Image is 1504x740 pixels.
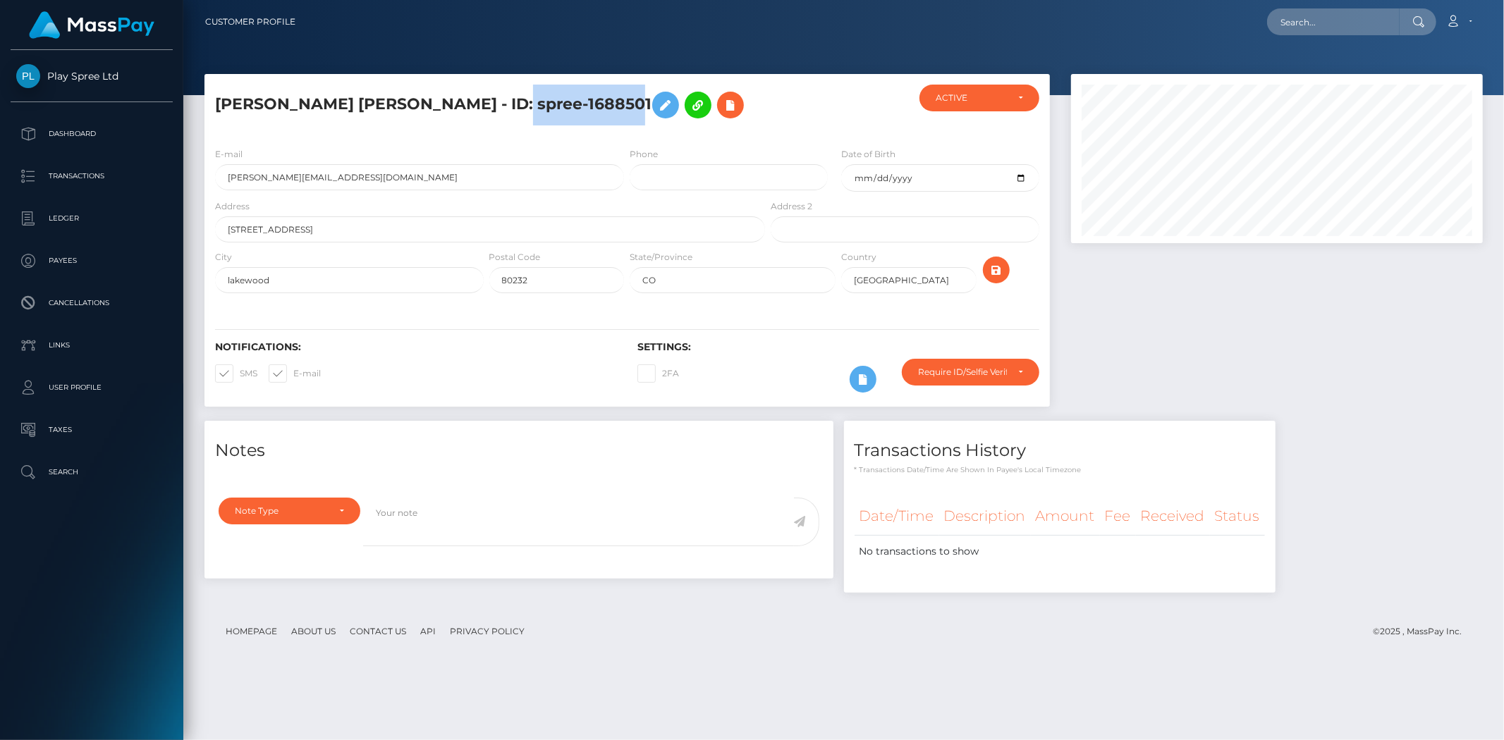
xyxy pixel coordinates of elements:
label: SMS [215,364,257,383]
div: Require ID/Selfie Verification [918,366,1007,378]
label: Date of Birth [841,148,895,161]
p: Dashboard [16,123,167,144]
a: User Profile [11,370,173,405]
a: API [415,620,441,642]
input: Search... [1267,8,1400,35]
p: Taxes [16,419,167,440]
th: Received [1136,497,1210,536]
a: Dashboard [11,116,173,152]
a: Payees [11,243,173,278]
img: MassPay Logo [29,11,154,39]
h6: Notifications: [215,341,616,353]
p: Payees [16,250,167,271]
th: Description [939,497,1031,536]
button: Require ID/Selfie Verification [902,359,1039,386]
a: Ledger [11,201,173,236]
h4: Notes [215,438,823,463]
label: E-mail [215,148,243,161]
a: Contact Us [344,620,412,642]
a: Search [11,455,173,490]
label: State/Province [630,251,692,264]
label: City [215,251,232,264]
button: ACTIVE [919,85,1039,111]
label: Postal Code [489,251,541,264]
td: No transactions to show [855,536,1265,568]
a: Homepage [220,620,283,642]
th: Amount [1031,497,1100,536]
th: Status [1210,497,1265,536]
h5: [PERSON_NAME] [PERSON_NAME] - ID: spree-1688501 [215,85,757,125]
label: E-mail [269,364,321,383]
a: Transactions [11,159,173,194]
button: Note Type [219,498,360,524]
p: * Transactions date/time are shown in payee's local timezone [855,464,1265,475]
p: Links [16,335,167,356]
div: Note Type [235,505,328,517]
h6: Settings: [637,341,1039,353]
label: Phone [630,148,658,161]
label: Country [841,251,876,264]
a: Customer Profile [205,7,295,37]
p: Transactions [16,166,167,187]
img: Play Spree Ltd [16,64,40,88]
a: Privacy Policy [444,620,530,642]
a: Links [11,328,173,363]
h4: Transactions History [855,438,1265,463]
p: Cancellations [16,292,167,314]
th: Fee [1100,497,1136,536]
th: Date/Time [855,497,939,536]
span: Play Spree Ltd [11,70,173,82]
p: User Profile [16,377,167,398]
label: Address [215,200,250,213]
div: ACTIVE [936,92,1007,104]
a: Taxes [11,412,173,448]
a: About Us [286,620,341,642]
p: Ledger [16,208,167,229]
label: 2FA [637,364,679,383]
div: © 2025 , MassPay Inc. [1373,624,1472,639]
a: Cancellations [11,285,173,321]
p: Search [16,462,167,483]
label: Address 2 [771,200,812,213]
